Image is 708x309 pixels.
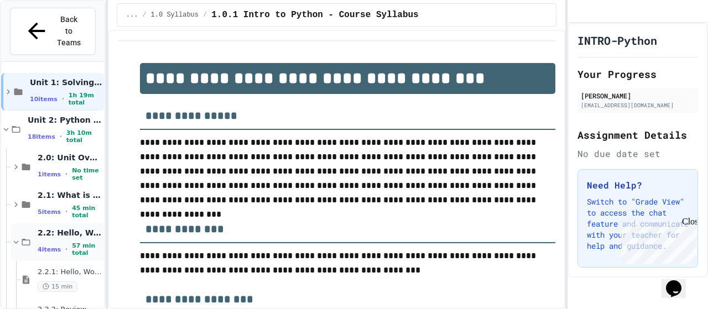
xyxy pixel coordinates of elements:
span: • [60,132,62,141]
span: 1.0.1 Intro to Python - Course Syllabus [211,8,418,22]
span: 1.0 Syllabus [151,11,199,19]
span: 18 items [28,133,55,140]
span: 10 items [30,96,58,103]
span: Unit 2: Python Fundamentals [28,115,102,125]
span: • [62,95,64,103]
div: [PERSON_NAME] [581,91,695,101]
span: ... [126,11,138,19]
span: • [65,245,67,254]
iframe: chat widget [616,217,697,264]
h2: Assignment Details [577,127,698,143]
span: 4 items [38,246,61,253]
span: No time set [72,167,102,181]
span: 45 min total [72,205,102,219]
span: 57 min total [72,242,102,256]
span: • [65,207,67,216]
span: 1 items [38,171,61,178]
div: [EMAIL_ADDRESS][DOMAIN_NAME] [581,101,695,109]
iframe: chat widget [662,265,697,298]
span: 2.0: Unit Overview [38,153,102,163]
h1: INTRO-Python [577,33,657,48]
span: Back to Teams [56,14,82,49]
h2: Your Progress [577,66,698,82]
button: Back to Teams [10,8,96,55]
div: Chat with us now!Close [4,4,76,70]
span: 1h 19m total [69,92,102,106]
span: Unit 1: Solving Problems in Computer Science [30,77,102,87]
span: 15 min [38,281,77,292]
span: / [142,11,146,19]
span: 2.2: Hello, World! [38,228,102,238]
span: / [203,11,207,19]
span: • [65,170,67,179]
div: No due date set [577,147,698,160]
span: 3h 10m total [66,129,102,144]
span: 5 items [38,208,61,216]
span: 2.1: What is Code? [38,190,102,200]
span: 2.2.1: Hello, World! [38,268,102,277]
h3: Need Help? [587,179,689,192]
p: Switch to "Grade View" to access the chat feature and communicate with your teacher for help and ... [587,196,689,252]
